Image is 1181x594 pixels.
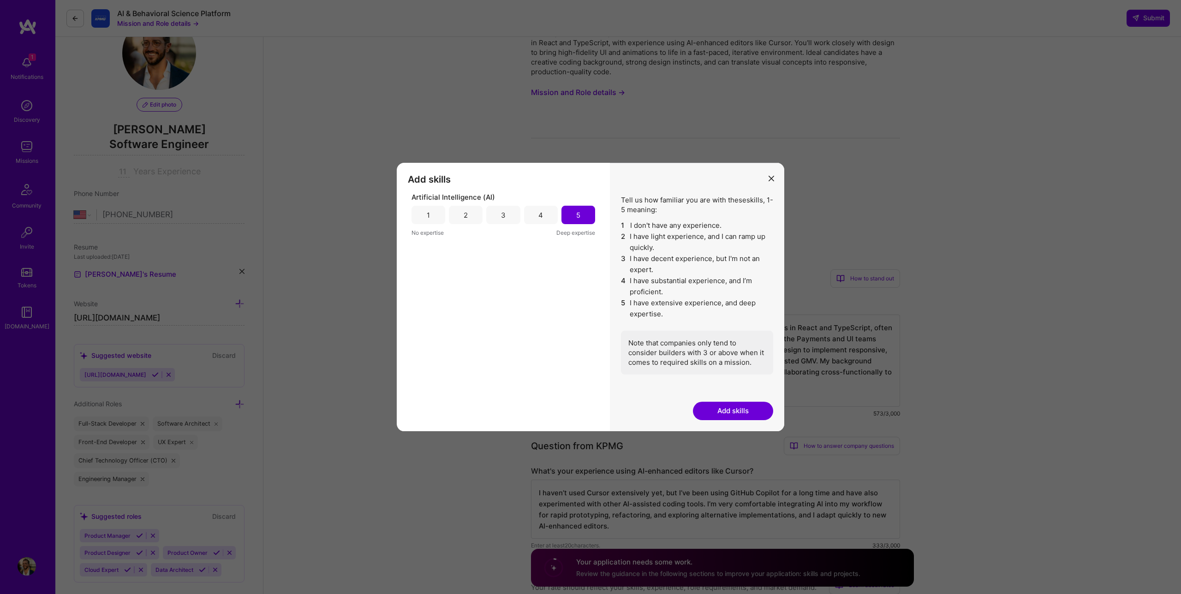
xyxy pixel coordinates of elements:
div: Domain: [DOMAIN_NAME] [24,24,101,31]
h3: Add skills [408,174,599,185]
button: Add skills [693,402,773,420]
img: tab_keywords_by_traffic_grey.svg [93,53,101,61]
div: Tell us how familiar you are with these skills , 1-5 meaning: [621,195,773,374]
span: 5 [621,297,626,320]
li: I don't have any experience. [621,220,773,231]
div: 1 [427,210,430,220]
div: 4 [538,210,543,220]
li: I have light experience, and I can ramp up quickly. [621,231,773,253]
i: icon Close [769,176,774,181]
li: I have substantial experience, and I’m proficient. [621,275,773,297]
div: 3 [501,210,506,220]
span: 4 [621,275,626,297]
img: website_grey.svg [15,24,22,31]
img: logo_orange.svg [15,15,22,22]
div: Domain Overview [37,54,83,60]
li: I have decent experience, but I'm not an expert. [621,253,773,275]
span: 1 [621,220,626,231]
span: 3 [621,253,626,275]
div: Keywords by Traffic [103,54,152,60]
li: I have extensive experience, and deep expertise. [621,297,773,320]
div: modal [397,163,784,431]
span: Artificial Intelligence (AI) [412,192,495,202]
span: 2 [621,231,626,253]
div: 5 [576,210,580,220]
div: v 4.0.24 [26,15,45,22]
img: tab_domain_overview_orange.svg [27,53,34,61]
span: Deep expertise [556,228,595,238]
div: Note that companies only tend to consider builders with 3 or above when it comes to required skil... [621,331,773,374]
span: No expertise [412,228,444,238]
div: 2 [464,210,468,220]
